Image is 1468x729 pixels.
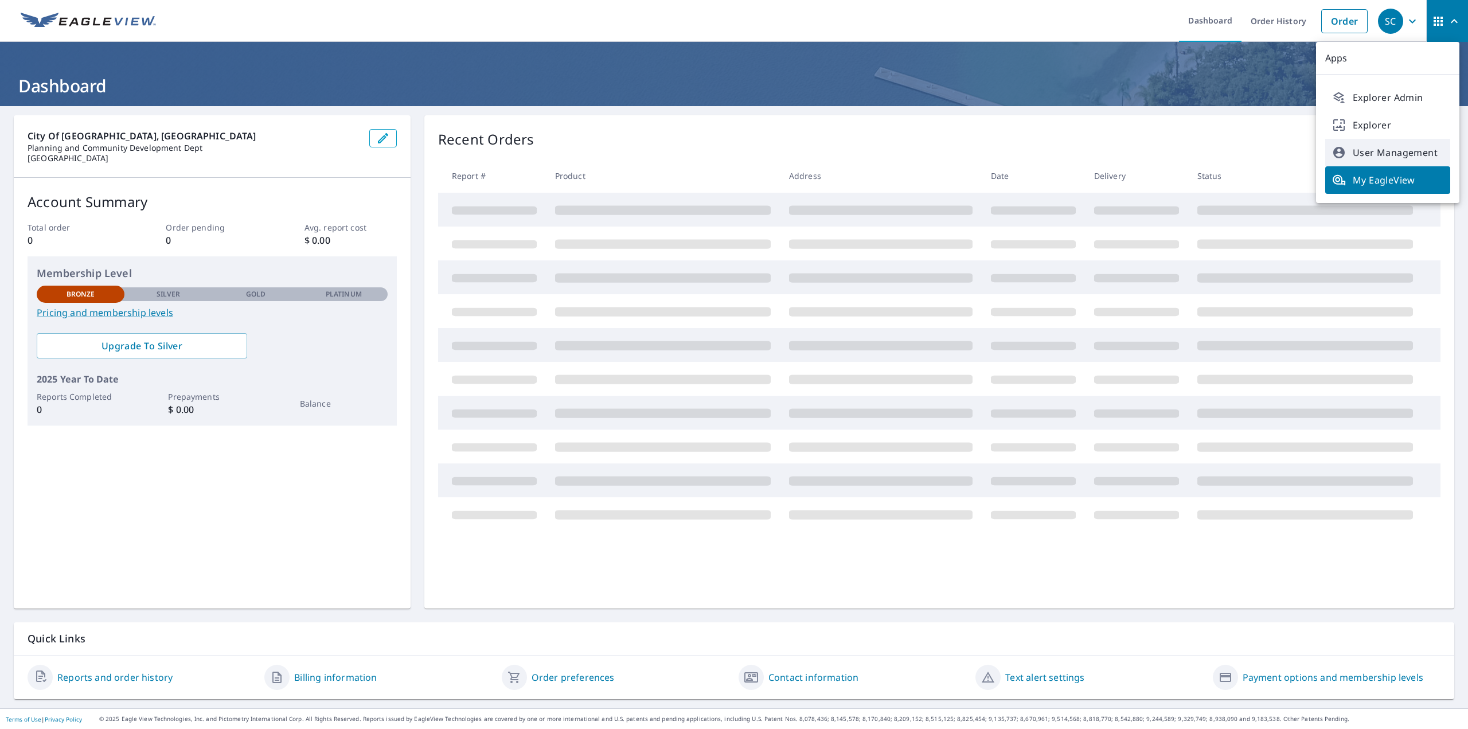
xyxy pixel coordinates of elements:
a: Reports and order history [57,670,173,684]
p: Apps [1316,42,1459,75]
p: 0 [37,403,124,416]
span: Upgrade To Silver [46,340,238,352]
th: Address [780,159,982,193]
span: Explorer Admin [1332,91,1443,104]
p: City of [GEOGRAPHIC_DATA], [GEOGRAPHIC_DATA] [28,129,360,143]
p: Recent Orders [438,129,534,150]
p: Quick Links [28,631,1440,646]
th: Date [982,159,1085,193]
p: 2025 Year To Date [37,372,388,386]
a: Billing information [294,670,377,684]
p: Prepayments [168,391,256,403]
img: EV Logo [21,13,156,30]
a: Text alert settings [1005,670,1084,684]
span: User Management [1332,146,1443,159]
span: My EagleView [1332,173,1443,187]
p: Bronze [67,289,95,299]
th: Report # [438,159,546,193]
a: Contact information [768,670,858,684]
a: Pricing and membership levels [37,306,388,319]
a: Explorer Admin [1325,84,1450,111]
a: Payment options and membership levels [1243,670,1423,684]
a: Order [1321,9,1368,33]
p: Platinum [326,289,362,299]
p: $ 0.00 [168,403,256,416]
th: Product [546,159,780,193]
p: Avg. report cost [304,221,397,233]
h1: Dashboard [14,74,1454,98]
a: My EagleView [1325,166,1450,194]
a: User Management [1325,139,1450,166]
p: Planning and Community Development Dept [28,143,360,153]
p: Reports Completed [37,391,124,403]
p: Balance [300,397,388,410]
a: Privacy Policy [45,715,82,723]
th: Status [1188,159,1422,193]
a: Upgrade To Silver [37,333,247,358]
p: | [6,716,82,723]
a: Order preferences [532,670,615,684]
p: 0 [166,233,258,247]
p: $ 0.00 [304,233,397,247]
a: Explorer [1325,111,1450,139]
p: Account Summary [28,192,397,212]
p: © 2025 Eagle View Technologies, Inc. and Pictometry International Corp. All Rights Reserved. Repo... [99,715,1462,723]
div: SC [1378,9,1403,34]
a: Terms of Use [6,715,41,723]
p: Silver [157,289,181,299]
p: Total order [28,221,120,233]
p: Gold [246,289,266,299]
p: Order pending [166,221,258,233]
p: 0 [28,233,120,247]
p: Membership Level [37,266,388,281]
p: [GEOGRAPHIC_DATA] [28,153,360,163]
th: Delivery [1085,159,1188,193]
span: Explorer [1332,118,1443,132]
